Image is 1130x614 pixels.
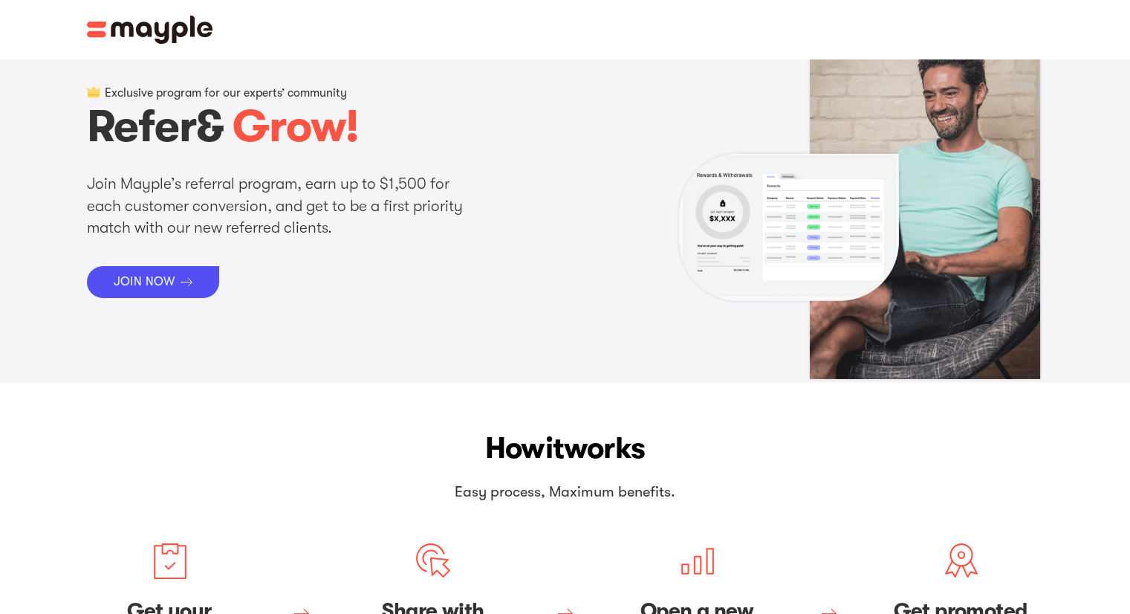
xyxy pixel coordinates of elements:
[87,16,213,44] img: Mayple logo
[114,275,175,289] div: JOIN NOW
[87,173,473,239] p: Join Mayple’s referral program, earn up to $1,500 for each customer conversion, and get to be a f...
[196,101,223,152] span: &
[233,101,359,152] span: Grow!
[545,431,564,465] span: it
[57,427,1074,469] h2: How works
[287,481,844,503] p: Easy process, Maximum benefits.
[415,542,452,579] img: Find a match
[678,542,715,579] img: Grow your business
[942,542,979,579] img: Grow your business
[87,101,196,152] span: Refer
[151,542,188,579] img: Create your marketing brief.
[87,266,220,298] a: JOIN NOW
[105,86,347,100] p: Exclusive program for our experts’ community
